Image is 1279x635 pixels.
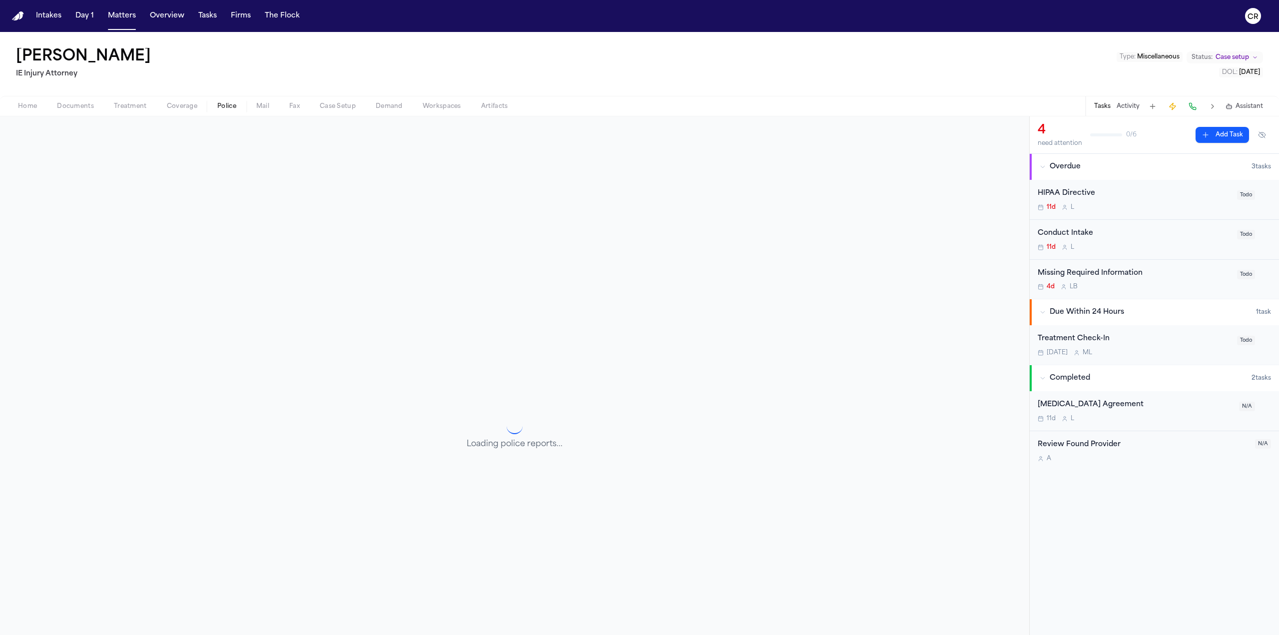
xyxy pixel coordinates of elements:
span: Due Within 24 Hours [1050,307,1124,317]
span: L B [1070,283,1078,291]
span: Overdue [1050,162,1081,172]
h2: IE Injury Attorney [16,68,155,80]
div: need attention [1038,139,1082,147]
span: Treatment [114,102,147,110]
span: Case setup [1216,53,1249,61]
span: L [1071,415,1074,423]
div: Open task: Retainer Agreement [1030,391,1279,431]
span: Artifacts [481,102,508,110]
button: Edit DOL: 2022-09-01 [1219,67,1263,77]
button: Day 1 [71,7,98,25]
button: Firms [227,7,255,25]
span: Todo [1237,230,1255,239]
button: Tasks [194,7,221,25]
span: Demand [376,102,403,110]
span: 4d [1047,283,1055,291]
div: Missing Required Information [1038,268,1231,279]
span: Assistant [1236,102,1263,110]
span: Completed [1050,373,1090,383]
div: [MEDICAL_DATA] Agreement [1038,399,1233,411]
span: 11d [1047,415,1056,423]
span: Workspaces [423,102,461,110]
span: L [1071,243,1074,251]
button: Hide completed tasks (⌘⇧H) [1253,127,1271,143]
span: 11d [1047,243,1056,251]
span: Todo [1237,190,1255,200]
button: Completed2tasks [1030,365,1279,391]
button: Matters [104,7,140,25]
span: Police [217,102,236,110]
button: Activity [1117,102,1140,110]
div: Treatment Check-In [1038,333,1231,345]
span: Mail [256,102,269,110]
div: Open task: HIPAA Directive [1030,180,1279,220]
span: L [1071,203,1074,211]
button: Tasks [1094,102,1111,110]
span: Miscellaneous [1137,54,1180,60]
span: M L [1083,349,1092,357]
h1: [PERSON_NAME] [16,48,151,66]
div: Open task: Conduct Intake [1030,220,1279,260]
a: Home [12,11,24,21]
p: Loading police reports... [467,438,563,450]
span: 11d [1047,203,1056,211]
span: A [1047,455,1051,463]
button: Assistant [1226,102,1263,110]
span: Case Setup [320,102,356,110]
button: Edit Type: Miscellaneous [1117,52,1183,62]
button: Intakes [32,7,65,25]
div: Conduct Intake [1038,228,1231,239]
button: Make a Call [1186,99,1200,113]
span: N/A [1239,402,1255,411]
button: Change status from Case setup [1187,51,1263,63]
span: N/A [1255,439,1271,449]
div: HIPAA Directive [1038,188,1231,199]
button: Add Task [1146,99,1160,113]
div: Open task: Review Found Provider [1030,431,1279,471]
span: Todo [1237,270,1255,279]
button: Add Task [1196,127,1249,143]
div: Open task: Missing Required Information [1030,260,1279,299]
div: 4 [1038,122,1082,138]
span: [DATE] [1047,349,1068,357]
span: Home [18,102,37,110]
span: Fax [289,102,300,110]
button: Create Immediate Task [1166,99,1180,113]
span: 3 task s [1252,163,1271,171]
span: Todo [1237,336,1255,345]
span: [DATE] [1239,69,1260,75]
span: Documents [57,102,94,110]
span: 2 task s [1252,374,1271,382]
div: Open task: Treatment Check-In [1030,325,1279,365]
button: Edit matter name [16,48,151,66]
span: DOL : [1222,69,1238,75]
span: Status: [1192,53,1213,61]
button: The Flock [261,7,304,25]
span: 1 task [1256,308,1271,316]
span: 0 / 6 [1126,131,1137,139]
img: Finch Logo [12,11,24,21]
button: Overdue3tasks [1030,154,1279,180]
button: Overview [146,7,188,25]
button: Due Within 24 Hours1task [1030,299,1279,325]
span: Coverage [167,102,197,110]
span: Type : [1120,54,1136,60]
div: Review Found Provider [1038,439,1249,451]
